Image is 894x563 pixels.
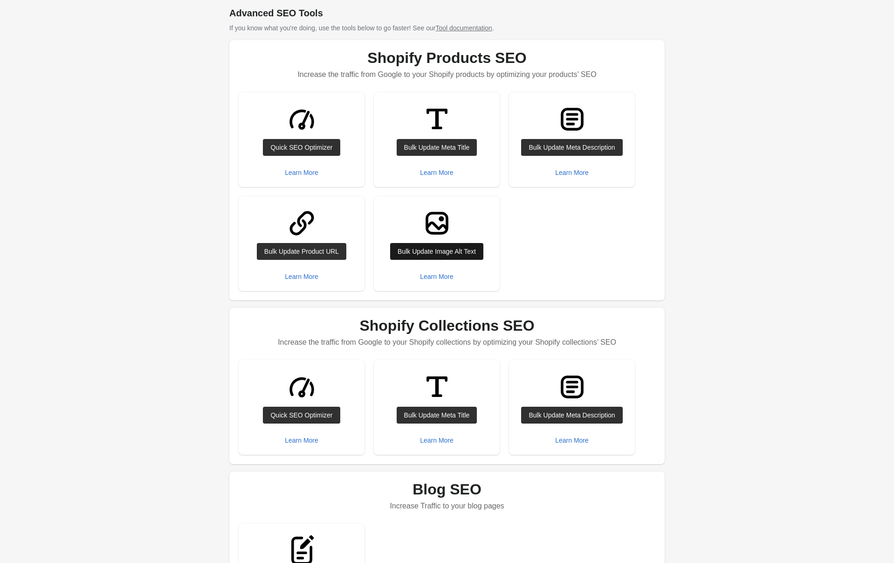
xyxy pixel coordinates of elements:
[521,139,622,156] a: Bulk Update Meta Description
[263,407,340,424] a: Quick SEO Optimizer
[404,144,470,151] div: Bulk Update Meta Title
[420,273,454,280] div: Learn More
[397,139,477,156] a: Bulk Update Meta Title
[229,23,665,33] p: If you know what you're doing, use the tools below to go faster! See our .
[551,432,592,449] button: Learn More
[285,437,318,444] div: Learn More
[285,273,318,280] div: Learn More
[555,102,590,137] img: TextBlockMajor-3e13e55549f1fe4aa18089e576148c69364b706dfb80755316d4ac7f5c51f4c3.svg
[416,268,457,285] button: Learn More
[555,169,589,176] div: Learn More
[281,432,322,449] button: Learn More
[529,411,615,419] div: Bulk Update Meta Description
[521,407,622,424] a: Bulk Update Meta Description
[416,164,457,181] button: Learn More
[263,139,340,156] a: Quick SEO Optimizer
[239,317,655,334] h1: Shopify Collections SEO
[420,169,454,176] div: Learn More
[419,369,454,404] img: TitleMinor-8a5de7e115299b8c2b1df9b13fb5e6d228e26d13b090cf20654de1eaf9bee786.svg
[270,144,332,151] div: Quick SEO Optimizer
[420,437,454,444] div: Learn More
[239,66,655,83] p: Increase the traffic from Google to your Shopify products by optimizing your products’ SEO
[270,411,332,419] div: Quick SEO Optimizer
[404,411,470,419] div: Bulk Update Meta Title
[419,206,454,241] img: ImageMajor-6988ddd70c612d22410311fee7e48670de77a211e78d8e12813237d56ef19ad4.svg
[555,369,590,404] img: TextBlockMajor-3e13e55549f1fe4aa18089e576148c69364b706dfb80755316d4ac7f5c51f4c3.svg
[529,144,615,151] div: Bulk Update Meta Description
[419,102,454,137] img: TitleMinor-8a5de7e115299b8c2b1df9b13fb5e6d228e26d13b090cf20654de1eaf9bee786.svg
[390,243,483,260] a: Bulk Update Image Alt Text
[257,243,346,260] a: Bulk Update Product URL
[239,49,655,66] h1: Shopify Products SEO
[397,407,477,424] a: Bulk Update Meta Title
[284,369,319,404] img: GaugeMajor-1ebe3a4f609d70bf2a71c020f60f15956db1f48d7107b7946fc90d31709db45e.svg
[284,206,319,241] img: LinkMinor-ab1ad89fd1997c3bec88bdaa9090a6519f48abaf731dc9ef56a2f2c6a9edd30f.svg
[416,432,457,449] button: Learn More
[264,248,339,255] div: Bulk Update Product URL
[281,268,322,285] button: Learn More
[285,169,318,176] div: Learn More
[398,248,476,255] div: Bulk Update Image Alt Text
[551,164,592,181] button: Learn More
[239,498,655,514] p: Increase Traffic to your blog pages
[239,334,655,351] p: Increase the traffic from Google to your Shopify collections by optimizing your Shopify collectio...
[284,102,319,137] img: GaugeMajor-1ebe3a4f609d70bf2a71c020f60f15956db1f48d7107b7946fc90d31709db45e.svg
[555,437,589,444] div: Learn More
[435,24,492,32] a: Tool documentation
[229,7,665,20] h1: Advanced SEO Tools
[239,481,655,498] h1: Blog SEO
[281,164,322,181] button: Learn More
